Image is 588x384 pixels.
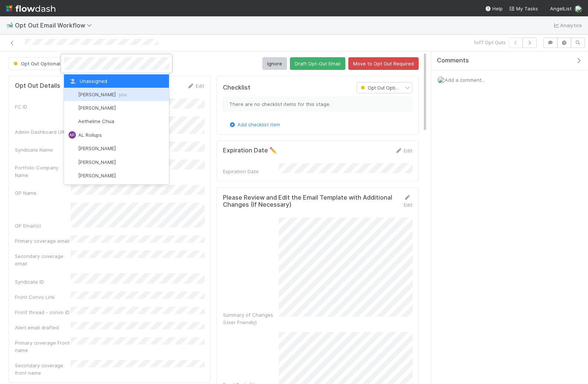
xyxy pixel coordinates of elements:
[68,145,76,152] img: avatar_df83acd9-d480-4d6e-a150-67f005a3ea0d.png
[78,105,116,111] span: [PERSON_NAME]
[68,78,107,84] span: Unassigned
[78,132,102,138] span: AL Rollups
[68,172,76,180] img: avatar_12dd09bb-393f-4edb-90ff-b12147216d3f.png
[68,118,76,125] img: avatar_103f69d0-f655-4f4f-bc28-f3abe7034599.png
[119,91,127,97] span: you
[78,172,116,178] span: [PERSON_NAME]
[78,118,114,124] span: Aetheline Chua
[68,104,76,112] img: avatar_55c8bf04-bdf8-4706-8388-4c62d4787457.png
[68,131,76,139] div: AL Rollups
[78,145,116,151] span: [PERSON_NAME]
[68,91,76,98] img: avatar_2de93f86-b6c7-4495-bfe2-fb093354a53c.png
[70,133,75,137] span: AR
[78,91,127,97] span: [PERSON_NAME]
[78,159,116,165] span: [PERSON_NAME]
[68,158,76,166] img: avatar_628a5c20-041b-43d3-a441-1958b262852b.png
